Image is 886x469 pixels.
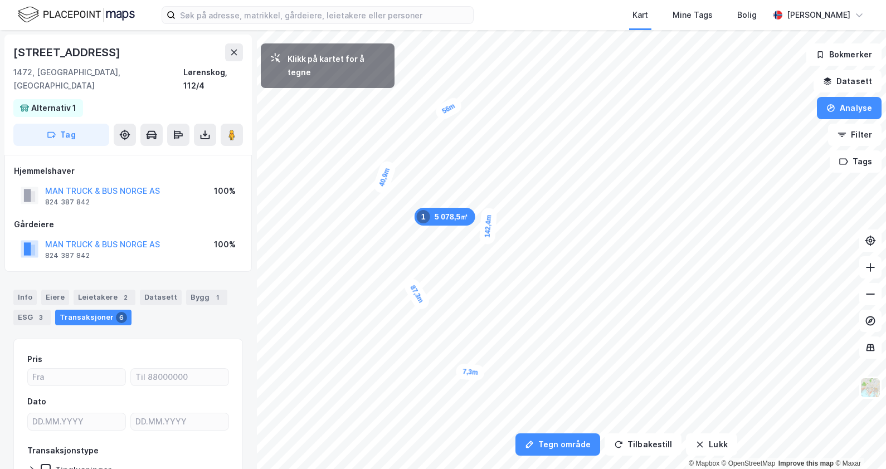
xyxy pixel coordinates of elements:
div: Transaksjoner [55,310,132,325]
div: Kart [632,8,648,22]
div: Kontrollprogram for chat [830,416,886,469]
div: Map marker [479,208,498,245]
button: Bokmerker [806,43,882,66]
div: [PERSON_NAME] [787,8,850,22]
div: 3 [35,312,46,323]
iframe: Chat Widget [830,416,886,469]
div: Leietakere [74,290,135,305]
button: Tilbakestill [605,433,681,456]
a: Mapbox [689,460,719,467]
button: Tag [13,124,109,146]
div: Map marker [455,363,485,381]
div: Dato [27,395,46,408]
input: DD.MM.YYYY [131,413,228,430]
div: 1 [212,292,223,303]
a: OpenStreetMap [722,460,776,467]
button: Filter [828,124,882,146]
div: 1472, [GEOGRAPHIC_DATA], [GEOGRAPHIC_DATA] [13,66,183,92]
button: Tags [830,150,882,173]
div: Map marker [372,159,397,195]
button: Tegn område [515,433,600,456]
input: Fra [28,369,125,385]
div: Map marker [415,208,475,226]
div: Alternativ 1 [31,101,76,115]
div: Klikk på kartet for å tegne [288,52,386,79]
button: Analyse [817,97,882,119]
div: 6 [116,312,127,323]
div: Map marker [402,276,432,312]
input: DD.MM.YYYY [28,413,125,430]
button: Lukk [686,433,737,456]
div: 1 [417,210,430,223]
div: Datasett [140,290,182,305]
div: [STREET_ADDRESS] [13,43,123,61]
div: Pris [27,353,42,366]
div: 824 387 842 [45,198,90,207]
div: Gårdeiere [14,218,242,231]
div: Transaksjonstype [27,444,99,457]
div: Eiere [41,290,69,305]
div: Bygg [186,290,227,305]
div: Lørenskog, 112/4 [183,66,243,92]
div: Hjemmelshaver [14,164,242,178]
div: Mine Tags [673,8,713,22]
a: Improve this map [778,460,834,467]
div: Map marker [433,95,464,122]
div: 100% [214,238,236,251]
img: logo.f888ab2527a4732fd821a326f86c7f29.svg [18,5,135,25]
input: Søk på adresse, matrikkel, gårdeiere, leietakere eller personer [176,7,473,23]
div: 100% [214,184,236,198]
div: 2 [120,292,131,303]
div: Info [13,290,37,305]
div: Bolig [737,8,757,22]
button: Datasett [814,70,882,92]
div: 824 387 842 [45,251,90,260]
div: ESG [13,310,51,325]
input: Til 88000000 [131,369,228,385]
img: Z [860,377,881,398]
